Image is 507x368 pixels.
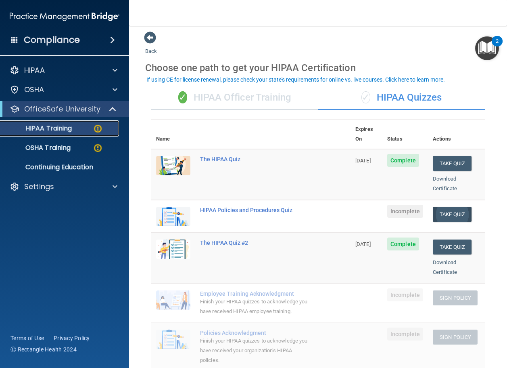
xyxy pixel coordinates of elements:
div: HIPAA Quizzes [318,86,485,110]
img: warning-circle.0cc9ac19.png [93,124,103,134]
button: Take Quiz [433,207,472,222]
div: If using CE for license renewal, please check your state's requirements for online vs. live cours... [146,77,445,82]
a: OfficeSafe University [10,104,117,114]
p: HIPAA Training [5,124,72,132]
button: Take Quiz [433,240,472,254]
img: warning-circle.0cc9ac19.png [93,143,103,153]
div: HIPAA Officer Training [151,86,318,110]
div: Finish your HIPAA quizzes to acknowledge you have received HIPAA employee training. [200,297,310,316]
span: [DATE] [355,241,371,247]
div: The HIPAA Quiz [200,156,310,162]
a: Terms of Use [10,334,44,342]
div: HIPAA Policies and Procedures Quiz [200,207,310,213]
p: HIPAA [24,65,45,75]
div: Choose one path to get your HIPAA Certification [145,56,491,80]
a: Download Certificate [433,259,457,275]
span: Ⓒ Rectangle Health 2024 [10,345,77,353]
p: Settings [24,182,54,191]
button: Open Resource Center, 2 new notifications [475,36,499,60]
span: Incomplete [387,328,423,341]
p: OSHA Training [5,144,71,152]
div: Policies Acknowledgment [200,330,310,336]
a: HIPAA [10,65,117,75]
a: Download Certificate [433,176,457,191]
img: PMB logo [10,8,119,25]
th: Actions [428,120,485,149]
a: Settings [10,182,117,191]
span: Complete [387,238,419,250]
button: Sign Policy [433,330,478,345]
th: Name [151,120,195,149]
th: Status [382,120,428,149]
p: Continuing Education [5,163,115,171]
div: The HIPAA Quiz #2 [200,240,310,246]
h4: Compliance [24,34,80,46]
span: Incomplete [387,205,423,218]
a: Privacy Policy [54,334,90,342]
span: Complete [387,154,419,167]
button: If using CE for license renewal, please check your state's requirements for online vs. live cours... [145,76,446,84]
span: ✓ [178,91,187,103]
a: Back [145,38,157,54]
div: Employee Training Acknowledgment [200,290,310,297]
button: Take Quiz [433,156,472,171]
div: Finish your HIPAA quizzes to acknowledge you have received your organization’s HIPAA policies. [200,336,310,365]
div: 2 [496,41,499,52]
span: [DATE] [355,158,371,164]
a: OSHA [10,85,117,95]
span: Incomplete [387,288,423,301]
button: Sign Policy [433,290,478,305]
p: OSHA [24,85,44,95]
th: Expires On [351,120,382,149]
p: OfficeSafe University [24,104,100,114]
span: ✓ [361,91,370,103]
